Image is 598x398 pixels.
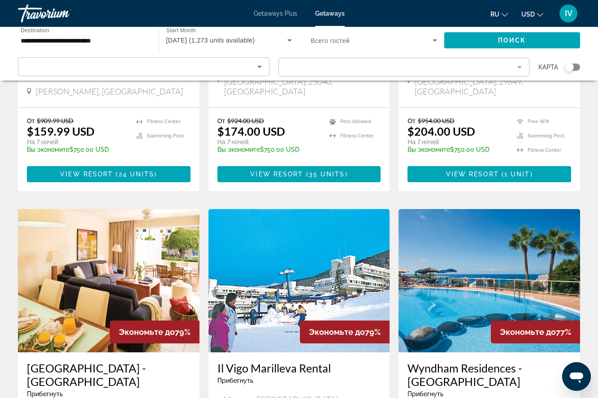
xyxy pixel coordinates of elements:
[217,124,285,138] p: $174.00 USD
[407,124,475,138] p: $204.00 USD
[18,2,108,25] a: Travorium
[500,327,556,337] span: Экономьте до
[315,10,345,17] a: Getaways
[27,166,191,182] button: View Resort(24 units)
[224,67,381,96] span: [GEOGRAPHIC_DATA], [GEOGRAPHIC_DATA], 25040, [GEOGRAPHIC_DATA]
[521,8,543,21] button: Change currency
[36,86,183,96] span: [PERSON_NAME], [GEOGRAPHIC_DATA]
[309,327,365,337] span: Экономьте до
[565,9,572,18] span: IV
[418,117,455,124] span: $954.00 USD
[113,171,157,178] span: ( )
[407,117,415,124] span: От
[217,146,321,153] p: $750.00 USD
[27,117,35,124] span: От
[217,138,321,146] p: На 7 ночей
[250,171,303,178] span: View Resort
[217,117,225,124] span: От
[557,4,580,23] button: User Menu
[300,321,390,343] div: 79%
[528,119,549,124] span: Free Wifi
[446,171,499,178] span: View Resort
[562,362,591,391] iframe: Кнопка запуска окна обмена сообщениями
[490,11,499,18] span: ru
[407,138,508,146] p: На 7 ночей
[110,321,199,343] div: 79%
[27,138,127,146] p: На 7 ночей
[208,209,390,352] img: 3118E01X.jpg
[27,124,95,138] p: $159.99 USD
[407,146,450,153] span: Вы экономите
[18,209,199,352] img: ii_vie1.jpg
[278,57,530,77] button: Filter
[340,119,371,124] span: Pets Allowed
[521,11,535,18] span: USD
[21,27,49,33] span: Destination
[407,361,571,388] a: Wyndham Residences - [GEOGRAPHIC_DATA]
[407,390,443,398] span: Прибегнуть
[407,166,571,182] button: View Resort(1 unit)
[27,361,191,388] a: [GEOGRAPHIC_DATA] - [GEOGRAPHIC_DATA]
[147,119,181,124] span: Fitness Center
[119,171,155,178] span: 24 units
[254,10,297,17] a: Getaways Plus
[27,146,127,153] p: $750.00 USD
[407,146,508,153] p: $750.00 USD
[528,133,564,139] span: Swimming Pool
[340,133,374,139] span: Fitness Center
[27,146,69,153] span: Вы экономите
[37,117,74,124] span: $909.99 USD
[309,171,345,178] span: 35 units
[498,37,526,44] span: Поиск
[26,61,262,72] mat-select: Sort by
[538,61,558,73] span: карта
[490,8,508,21] button: Change language
[119,327,175,337] span: Экономьте до
[444,32,581,48] button: Поиск
[303,171,347,178] span: ( )
[27,390,63,398] span: Прибегнуть
[60,171,113,178] span: View Resort
[166,37,255,44] span: [DATE] (1,273 units available)
[217,166,381,182] button: View Resort(35 units)
[217,361,381,375] a: Il Vigo Marilleva Rental
[491,321,580,343] div: 77%
[399,209,580,352] img: ii_mty1.jpg
[217,377,253,384] span: Прибегнуть
[217,146,260,153] span: Вы экономите
[415,67,571,96] span: Las [PERSON_NAME] de Mijas, [GEOGRAPHIC_DATA], 29649, [GEOGRAPHIC_DATA]
[504,171,530,178] span: 1 unit
[311,37,350,44] span: Всего гостей
[499,171,533,178] span: ( )
[227,117,264,124] span: $924.00 USD
[528,147,561,153] span: Fitness Center
[166,28,196,34] span: Start Month
[147,133,184,139] span: Swimming Pool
